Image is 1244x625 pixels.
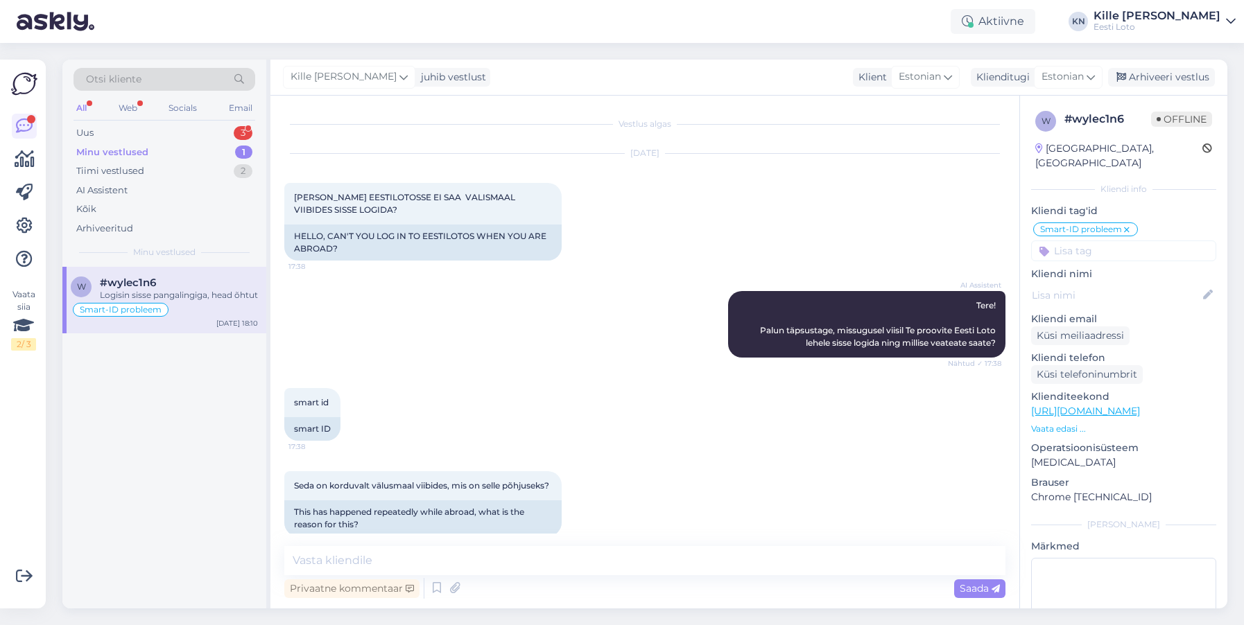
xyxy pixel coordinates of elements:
div: HELLO, CAN'T YOU LOG IN TO EESTILOTOS WHEN YOU ARE ABROAD? [284,225,562,261]
span: Minu vestlused [133,246,196,258]
span: w [1042,116,1051,126]
div: Kille [PERSON_NAME] [1094,10,1220,21]
span: AI Assistent [949,280,1001,290]
div: Logisin sisse pangalingiga, head õhtut [100,289,258,301]
span: 17:38 [288,261,340,272]
span: 17:38 [288,441,340,452]
div: 1 [235,146,252,159]
p: Kliendi tag'id [1031,204,1216,218]
input: Lisa nimi [1032,288,1200,303]
div: 2 / 3 [11,338,36,351]
span: Nähtud ✓ 17:38 [948,358,1001,369]
p: Klienditeekond [1031,389,1216,404]
div: Arhiveeri vestlus [1108,68,1215,87]
span: Offline [1151,112,1212,127]
div: [PERSON_NAME] [1031,518,1216,531]
span: Seda on korduvalt välusmaal viibides, mis on selle põhjuseks? [294,480,549,491]
div: Email [226,99,255,117]
div: Küsi meiliaadressi [1031,326,1130,345]
p: Kliendi nimi [1031,267,1216,281]
div: [DATE] [284,147,1005,159]
div: # wylec1n6 [1064,111,1151,127]
a: Kille [PERSON_NAME]Eesti Loto [1094,10,1236,33]
div: All [74,99,89,117]
div: Vaata siia [11,288,36,351]
div: KN [1069,12,1088,31]
span: Estonian [899,69,941,85]
span: smart id [294,397,329,407]
div: Klienditugi [971,70,1030,85]
div: juhib vestlust [415,70,486,85]
div: Arhiveeritud [76,222,133,236]
div: 3 [234,126,252,140]
span: Smart-ID probleem [80,306,162,314]
div: Aktiivne [951,9,1035,34]
a: [URL][DOMAIN_NAME] [1031,405,1140,417]
span: #wylec1n6 [100,276,156,289]
p: Operatsioonisüsteem [1031,441,1216,455]
div: Web [116,99,140,117]
p: Vaata edasi ... [1031,423,1216,435]
span: Smart-ID probleem [1040,225,1122,234]
div: Klient [853,70,887,85]
p: [MEDICAL_DATA] [1031,455,1216,470]
input: Lisa tag [1031,240,1216,261]
span: Kille [PERSON_NAME] [291,69,397,85]
p: Märkmed [1031,539,1216,554]
div: [DATE] 18:10 [216,318,258,328]
div: Socials [166,99,200,117]
span: Saada [960,582,1000,595]
img: Askly Logo [11,71,37,97]
div: Uus [76,126,94,140]
div: Privaatne kommentaar [284,579,420,598]
div: smart ID [284,417,340,441]
p: Chrome [TECHNICAL_ID] [1031,490,1216,504]
div: [GEOGRAPHIC_DATA], [GEOGRAPHIC_DATA] [1035,141,1202,170]
p: Brauser [1031,475,1216,490]
span: [PERSON_NAME] EESTILOTOSSE EI SAA VALISMAAL VIIBIDES SISSE LOGIDA? [294,192,517,215]
div: Eesti Loto [1094,21,1220,33]
div: Kõik [76,202,96,216]
p: Kliendi telefon [1031,351,1216,365]
div: 2 [234,164,252,178]
div: This has happened repeatedly while abroad, what is the reason for this? [284,500,562,536]
div: Vestlus algas [284,118,1005,130]
p: Kliendi email [1031,312,1216,326]
span: Otsi kliente [86,72,141,87]
span: w [77,281,86,292]
div: Minu vestlused [76,146,148,159]
span: Estonian [1042,69,1084,85]
div: Küsi telefoninumbrit [1031,365,1143,384]
div: Kliendi info [1031,183,1216,195]
div: Tiimi vestlused [76,164,144,178]
div: AI Assistent [76,184,128,197]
